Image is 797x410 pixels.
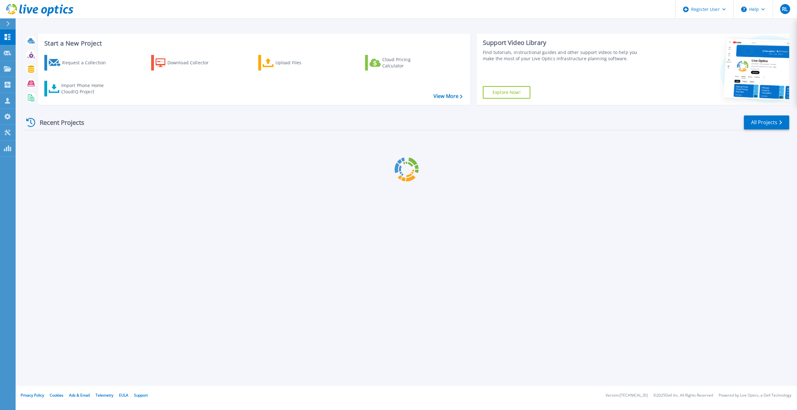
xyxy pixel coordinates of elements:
[134,393,148,398] a: Support
[483,86,530,99] a: Explore Now!
[21,393,44,398] a: Privacy Policy
[258,55,328,71] a: Upload Files
[653,393,713,398] li: © 2025 Dell Inc. All Rights Reserved
[44,40,462,47] h3: Start a New Project
[719,393,791,398] li: Powered by Live Optics, a Dell Technology
[433,93,463,99] a: View More
[62,56,112,69] div: Request a Collection
[365,55,435,71] a: Cloud Pricing Calculator
[44,55,114,71] a: Request a Collection
[275,56,325,69] div: Upload Files
[167,56,217,69] div: Download Collector
[483,49,644,62] div: Find tutorials, instructional guides and other support videos to help you make the most of your L...
[50,393,63,398] a: Cookies
[782,7,788,12] span: RL
[382,56,432,69] div: Cloud Pricing Calculator
[69,393,90,398] a: Ads & Email
[483,39,644,47] div: Support Video Library
[96,393,113,398] a: Telemetry
[606,393,648,398] li: Version: [TECHNICAL_ID]
[151,55,221,71] a: Download Collector
[744,115,789,129] a: All Projects
[119,393,128,398] a: EULA
[24,115,93,130] div: Recent Projects
[61,82,110,95] div: Import Phone Home CloudIQ Project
